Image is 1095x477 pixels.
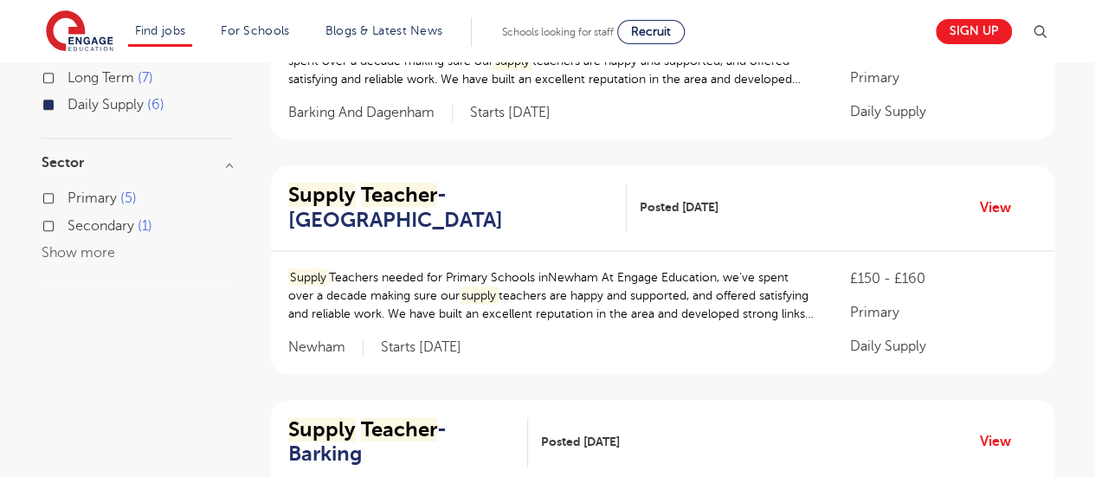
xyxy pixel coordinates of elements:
[325,24,443,37] a: Blogs & Latest News
[849,101,1036,122] p: Daily Supply
[288,417,514,467] h2: - Barking
[288,183,356,207] mark: Supply
[288,417,356,442] mark: Supply
[138,218,152,234] span: 1
[849,302,1036,323] p: Primary
[361,183,437,207] mark: Teacher
[980,430,1024,453] a: View
[138,70,153,86] span: 7
[470,104,551,122] p: Starts [DATE]
[68,218,134,234] span: Secondary
[68,190,117,206] span: Primary
[68,70,79,81] input: Long Term 7
[68,218,79,229] input: Secondary 1
[288,268,815,323] p: Teachers needed for Primary Schools inNewham At Engage Education, we’ve spent over a decade makin...
[288,183,627,233] a: Supply Teacher- [GEOGRAPHIC_DATA]
[849,68,1036,88] p: Primary
[381,338,461,357] p: Starts [DATE]
[288,104,453,122] span: Barking And Dagenham
[68,97,79,108] input: Daily Supply 6
[980,197,1024,219] a: View
[849,336,1036,357] p: Daily Supply
[68,190,79,202] input: Primary 5
[361,417,437,442] mark: Teacher
[42,156,232,170] h3: Sector
[147,97,164,113] span: 6
[541,433,620,451] span: Posted [DATE]
[502,26,614,38] span: Schools looking for staff
[617,20,685,44] a: Recruit
[68,70,134,86] span: Long Term
[42,245,115,261] button: Show more
[936,19,1012,44] a: Sign up
[221,24,289,37] a: For Schools
[288,417,528,467] a: Supply Teacher- Barking
[288,338,364,357] span: Newham
[288,183,613,233] h2: - [GEOGRAPHIC_DATA]
[631,25,671,38] span: Recruit
[120,190,137,206] span: 5
[46,10,113,54] img: Engage Education
[460,287,499,305] mark: supply
[68,97,144,113] span: Daily Supply
[135,24,186,37] a: Find jobs
[849,268,1036,289] p: £150 - £160
[640,198,718,216] span: Posted [DATE]
[288,268,330,287] mark: Supply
